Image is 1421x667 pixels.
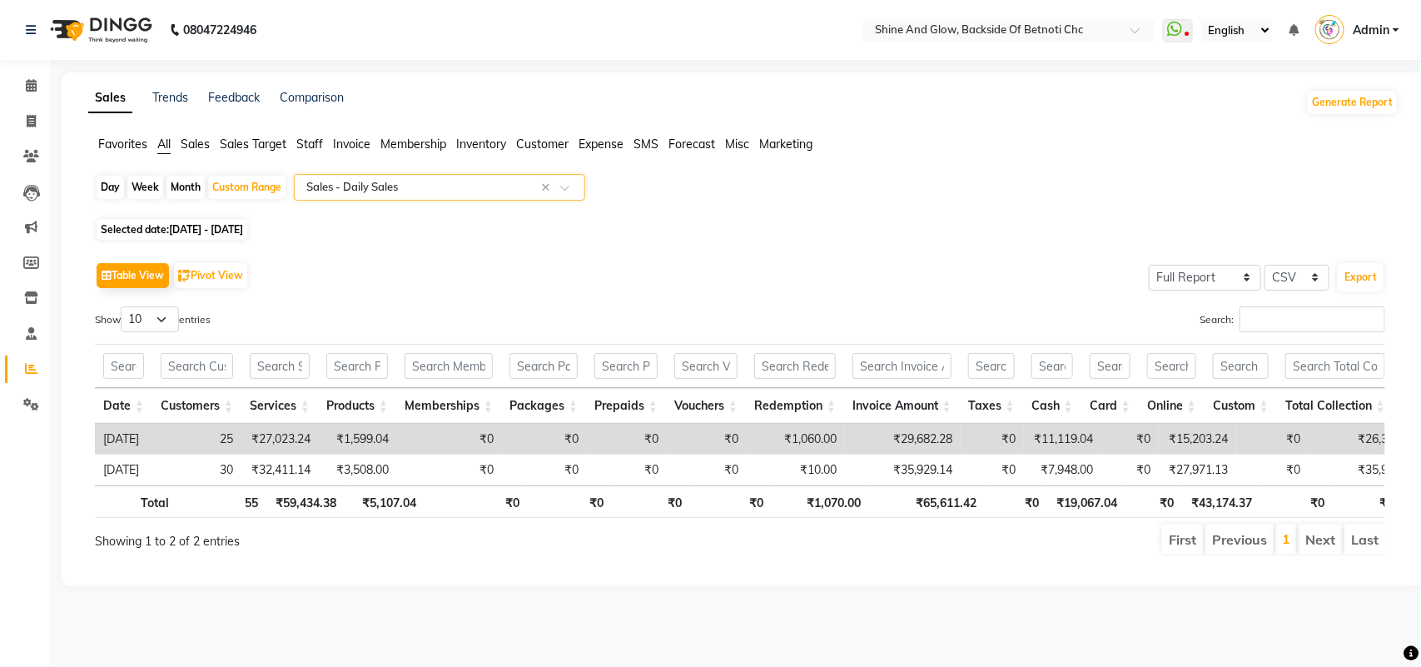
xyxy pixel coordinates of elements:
span: Sales [181,137,210,152]
input: Search Services [250,353,310,379]
input: Search Redemption [754,353,836,379]
td: ₹0 [587,424,667,455]
th: Custom: activate to sort column ascending [1205,388,1277,424]
td: ₹1,599.04 [319,424,397,455]
span: Membership [380,137,446,152]
th: Vouchers: activate to sort column ascending [666,388,746,424]
span: SMS [633,137,658,152]
th: ₹0 [528,485,611,518]
th: ₹1,070.00 [772,485,869,518]
span: Staff [296,137,323,152]
th: ₹59,434.38 [266,485,345,518]
th: Online: activate to sort column ascending [1139,388,1205,424]
span: Marketing [759,137,812,152]
span: Sales Target [220,137,286,152]
input: Search Customers [161,353,233,379]
th: ₹0 [1125,485,1182,518]
td: ₹27,023.24 [241,424,319,455]
span: Misc [725,137,749,152]
img: logo [42,7,157,53]
span: Invoice [333,137,370,152]
label: Show entries [95,306,211,332]
td: ₹0 [397,455,502,485]
div: Showing 1 to 2 of 2 entries [95,523,618,550]
label: Search: [1200,306,1385,332]
th: Redemption: activate to sort column ascending [746,388,844,424]
th: Total [95,485,177,518]
td: [DATE] [95,455,152,485]
div: Week [127,176,163,199]
input: Search Date [103,353,144,379]
button: Export [1338,263,1384,291]
td: ₹0 [502,424,587,455]
th: ₹0 [425,485,529,518]
span: All [157,137,171,152]
td: ₹1,060.00 [747,424,845,455]
div: Day [97,176,124,199]
td: ₹27,971.13 [1159,455,1236,485]
span: Selected date: [97,219,247,240]
span: Customer [516,137,569,152]
a: Comparison [280,90,344,105]
td: ₹15,203.24 [1159,424,1236,455]
td: ₹0 [1101,424,1159,455]
input: Search Custom [1213,353,1269,379]
td: ₹10.00 [747,455,845,485]
img: Admin [1315,15,1344,44]
th: Date: activate to sort column ascending [95,388,152,424]
a: Feedback [208,90,260,105]
td: ₹32,411.14 [241,455,319,485]
td: ₹29,682.28 [845,424,961,455]
input: Search Vouchers [674,353,738,379]
td: ₹7,948.00 [1024,455,1101,485]
span: Expense [579,137,624,152]
th: Packages: activate to sort column ascending [501,388,586,424]
button: Generate Report [1308,91,1397,114]
th: Services: activate to sort column ascending [241,388,318,424]
span: Favorites [98,137,147,152]
div: Month [166,176,205,199]
td: ₹0 [587,455,667,485]
td: ₹35,929.14 [845,455,961,485]
td: ₹0 [397,424,502,455]
td: ₹0 [667,455,747,485]
td: ₹0 [1236,455,1309,485]
th: Cash: activate to sort column ascending [1023,388,1081,424]
input: Search Prepaids [594,353,658,379]
th: Products: activate to sort column ascending [318,388,396,424]
th: Taxes: activate to sort column ascending [960,388,1023,424]
td: [DATE] [95,424,152,455]
th: ₹0 [612,485,691,518]
input: Search Memberships [405,353,493,379]
div: Custom Range [208,176,286,199]
input: Search Card [1090,353,1130,379]
th: Invoice Amount: activate to sort column ascending [844,388,960,424]
td: 25 [152,424,241,455]
input: Search Packages [509,353,578,379]
td: ₹0 [961,424,1024,455]
th: Total Collection: activate to sort column ascending [1277,388,1394,424]
span: Clear all [541,179,555,197]
th: ₹0 [1261,485,1334,518]
input: Search Products [326,353,388,379]
th: ₹19,067.04 [1047,485,1125,518]
th: ₹65,611.42 [869,485,986,518]
input: Search Cash [1031,353,1073,379]
input: Search: [1240,306,1385,332]
th: ₹0 [986,485,1047,518]
span: Admin [1353,22,1389,39]
td: ₹11,119.04 [1024,424,1101,455]
a: Trends [152,90,188,105]
td: 30 [152,455,241,485]
a: 1 [1282,530,1290,547]
button: Pivot View [174,263,247,288]
th: ₹5,107.04 [345,485,424,518]
input: Search Invoice Amount [852,353,951,379]
td: ₹3,508.00 [319,455,397,485]
th: Memberships: activate to sort column ascending [396,388,501,424]
button: Table View [97,263,169,288]
a: Sales [88,83,132,113]
th: Customers: activate to sort column ascending [152,388,241,424]
img: pivot.png [178,270,191,282]
span: Inventory [456,137,506,152]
